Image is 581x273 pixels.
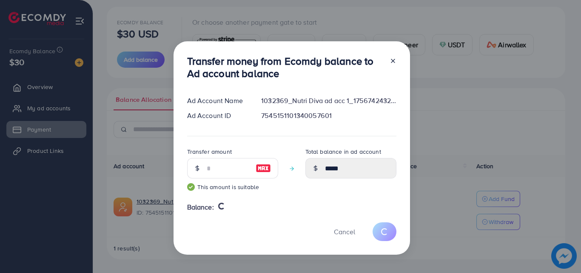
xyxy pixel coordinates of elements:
span: Cancel [334,227,355,236]
img: image [256,163,271,173]
div: 7545151101340057601 [254,111,403,121]
span: Balance: [187,202,214,212]
label: Total balance in ad account [305,147,381,156]
img: guide [187,183,195,191]
div: Ad Account ID [180,111,255,121]
small: This amount is suitable [187,183,278,191]
h3: Transfer money from Ecomdy balance to Ad account balance [187,55,383,80]
div: 1032369_Nutri Diva ad acc 1_1756742432079 [254,96,403,106]
button: Cancel [323,222,366,241]
div: Ad Account Name [180,96,255,106]
label: Transfer amount [187,147,232,156]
